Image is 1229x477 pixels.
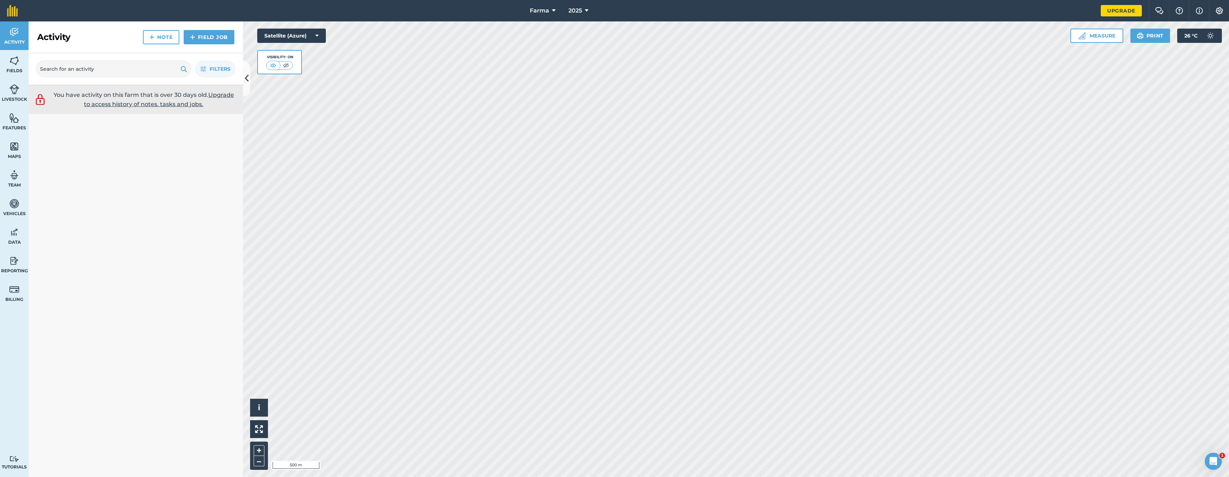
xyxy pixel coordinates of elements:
[269,62,278,69] img: svg+xml;base64,PHN2ZyB4bWxucz0iaHR0cDovL3d3dy53My5vcmcvMjAwMC9zdmciIHdpZHRoPSI1MCIgaGVpZ2h0PSI0MC...
[149,33,154,41] img: svg+xml;base64,PHN2ZyB4bWxucz0iaHR0cDovL3d3dy53My5vcmcvMjAwMC9zdmciIHdpZHRoPSIxNCIgaGVpZ2h0PSIyNC...
[282,62,290,69] img: svg+xml;base64,PHN2ZyB4bWxucz0iaHR0cDovL3d3dy53My5vcmcvMjAwMC9zdmciIHdpZHRoPSI1MCIgaGVpZ2h0PSI0MC...
[568,6,582,15] span: 2025
[7,5,18,16] img: fieldmargin Logo
[84,91,234,108] a: Upgrade to access history of notes, tasks and jobs.
[143,30,179,44] a: Note
[9,84,19,95] img: svg+xml;base64,PD94bWwgdmVyc2lvbj0iMS4wIiBlbmNvZGluZz0idXRmLTgiPz4KPCEtLSBHZW5lcmF0b3I6IEFkb2JlIE...
[1101,5,1142,16] a: Upgrade
[1184,29,1198,43] span: 26 ° C
[9,170,19,180] img: svg+xml;base64,PD94bWwgdmVyc2lvbj0iMS4wIiBlbmNvZGluZz0idXRmLTgiPz4KPCEtLSBHZW5lcmF0b3I6IEFkb2JlIE...
[180,65,187,73] img: svg+xml;base64,PHN2ZyB4bWxucz0iaHR0cDovL3d3dy53My5vcmcvMjAwMC9zdmciIHdpZHRoPSIxOSIgaGVpZ2h0PSIyNC...
[1078,32,1085,39] img: Ruler icon
[266,54,293,60] div: Visibility: On
[1070,29,1123,43] button: Measure
[190,33,195,41] img: svg+xml;base64,PHN2ZyB4bWxucz0iaHR0cDovL3d3dy53My5vcmcvMjAwMC9zdmciIHdpZHRoPSIxNCIgaGVpZ2h0PSIyNC...
[34,93,46,106] img: svg+xml;base64,PD94bWwgdmVyc2lvbj0iMS4wIiBlbmNvZGluZz0idXRmLTgiPz4KPCEtLSBHZW5lcmF0b3I6IEFkb2JlIE...
[254,456,264,466] button: –
[1137,31,1144,40] img: svg+xml;base64,PHN2ZyB4bWxucz0iaHR0cDovL3d3dy53My5vcmcvMjAwMC9zdmciIHdpZHRoPSIxOSIgaGVpZ2h0PSIyNC...
[1155,7,1164,14] img: Two speech bubbles overlapping with the left bubble in the forefront
[1203,29,1218,43] img: svg+xml;base64,PD94bWwgdmVyc2lvbj0iMS4wIiBlbmNvZGluZz0idXRmLTgiPz4KPCEtLSBHZW5lcmF0b3I6IEFkb2JlIE...
[9,55,19,66] img: svg+xml;base64,PHN2ZyB4bWxucz0iaHR0cDovL3d3dy53My5vcmcvMjAwMC9zdmciIHdpZHRoPSI1NiIgaGVpZ2h0PSI2MC...
[258,403,260,412] span: i
[9,456,19,462] img: svg+xml;base64,PD94bWwgdmVyc2lvbj0iMS4wIiBlbmNvZGluZz0idXRmLTgiPz4KPCEtLSBHZW5lcmF0b3I6IEFkb2JlIE...
[1130,29,1170,43] button: Print
[1219,453,1225,458] span: 1
[1215,7,1224,14] img: A cog icon
[254,445,264,456] button: +
[37,31,70,43] h2: Activity
[1175,7,1184,14] img: A question mark icon
[9,198,19,209] img: svg+xml;base64,PD94bWwgdmVyc2lvbj0iMS4wIiBlbmNvZGluZz0idXRmLTgiPz4KPCEtLSBHZW5lcmF0b3I6IEFkb2JlIE...
[9,141,19,152] img: svg+xml;base64,PHN2ZyB4bWxucz0iaHR0cDovL3d3dy53My5vcmcvMjAwMC9zdmciIHdpZHRoPSI1NiIgaGVpZ2h0PSI2MC...
[195,60,236,78] button: Filters
[9,284,19,295] img: svg+xml;base64,PD94bWwgdmVyc2lvbj0iMS4wIiBlbmNvZGluZz0idXRmLTgiPz4KPCEtLSBHZW5lcmF0b3I6IEFkb2JlIE...
[36,60,191,78] input: Search for an activity
[257,29,326,43] button: Satellite (Azure)
[50,90,238,109] p: You have activity on this farm that is over 30 days old.
[9,27,19,38] img: svg+xml;base64,PD94bWwgdmVyc2lvbj0iMS4wIiBlbmNvZGluZz0idXRmLTgiPz4KPCEtLSBHZW5lcmF0b3I6IEFkb2JlIE...
[9,255,19,266] img: svg+xml;base64,PD94bWwgdmVyc2lvbj0iMS4wIiBlbmNvZGluZz0idXRmLTgiPz4KPCEtLSBHZW5lcmF0b3I6IEFkb2JlIE...
[184,30,234,44] a: Field Job
[250,399,268,417] button: i
[9,113,19,123] img: svg+xml;base64,PHN2ZyB4bWxucz0iaHR0cDovL3d3dy53My5vcmcvMjAwMC9zdmciIHdpZHRoPSI1NiIgaGVpZ2h0PSI2MC...
[1196,6,1203,15] img: svg+xml;base64,PHN2ZyB4bWxucz0iaHR0cDovL3d3dy53My5vcmcvMjAwMC9zdmciIHdpZHRoPSIxNyIgaGVpZ2h0PSIxNy...
[9,227,19,238] img: svg+xml;base64,PD94bWwgdmVyc2lvbj0iMS4wIiBlbmNvZGluZz0idXRmLTgiPz4KPCEtLSBHZW5lcmF0b3I6IEFkb2JlIE...
[1177,29,1222,43] button: 26 °C
[1205,453,1222,470] iframe: Intercom live chat
[530,6,549,15] span: Farma
[255,425,263,433] img: Four arrows, one pointing top left, one top right, one bottom right and the last bottom left
[210,65,230,73] span: Filters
